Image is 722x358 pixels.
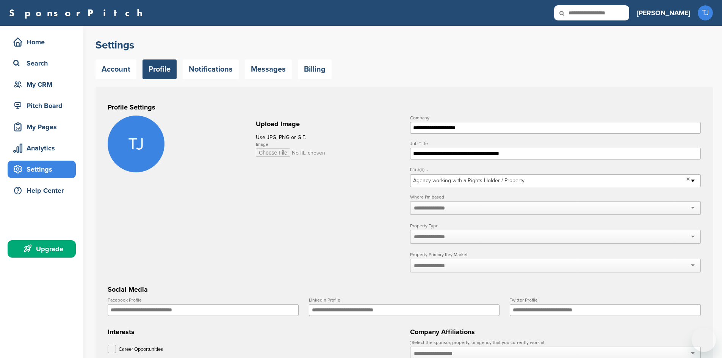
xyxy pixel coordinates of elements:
[11,35,76,49] div: Home
[11,78,76,91] div: My CRM
[11,163,76,176] div: Settings
[637,8,690,18] h3: [PERSON_NAME]
[11,56,76,70] div: Search
[298,59,332,79] a: Billing
[410,195,701,199] label: Where I'm based
[410,116,701,120] label: Company
[119,345,163,354] p: Career Opportunities
[108,298,299,302] label: Facebook Profile
[510,298,701,302] label: Twitter Profile
[410,141,701,146] label: Job Title
[96,59,136,79] a: Account
[8,182,76,199] a: Help Center
[8,55,76,72] a: Search
[11,120,76,134] div: My Pages
[8,118,76,136] a: My Pages
[11,99,76,113] div: Pitch Board
[11,141,76,155] div: Analytics
[183,59,239,79] a: Notifications
[8,97,76,114] a: Pitch Board
[410,340,701,345] label: Select the sponsor, property, or agency that you currently work at.
[410,340,412,345] abbr: required
[410,327,701,337] h3: Company Affiliations
[8,139,76,157] a: Analytics
[96,38,713,52] h2: Settings
[108,102,701,113] h3: Profile Settings
[256,142,398,147] label: Image
[143,59,177,79] a: Profile
[9,8,147,18] a: SponsorPitch
[692,328,716,352] iframe: Button to launch messaging window
[108,116,164,172] span: TJ
[256,133,398,142] p: Use JPG, PNG or GIF.
[637,5,690,21] a: [PERSON_NAME]
[8,161,76,178] a: Settings
[309,298,500,302] label: LinkedIn Profile
[698,5,713,20] span: TJ
[410,252,701,257] label: Property Primary Key Market
[245,59,292,79] a: Messages
[11,242,76,256] div: Upgrade
[410,167,701,172] label: I’m a(n)...
[108,327,398,337] h3: Interests
[8,33,76,51] a: Home
[11,184,76,197] div: Help Center
[108,284,701,295] h3: Social Media
[413,176,683,185] span: Agency working with a Rights Holder / Property
[256,119,398,129] h2: Upload Image
[8,76,76,93] a: My CRM
[8,240,76,258] a: Upgrade
[410,224,701,228] label: Property Type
